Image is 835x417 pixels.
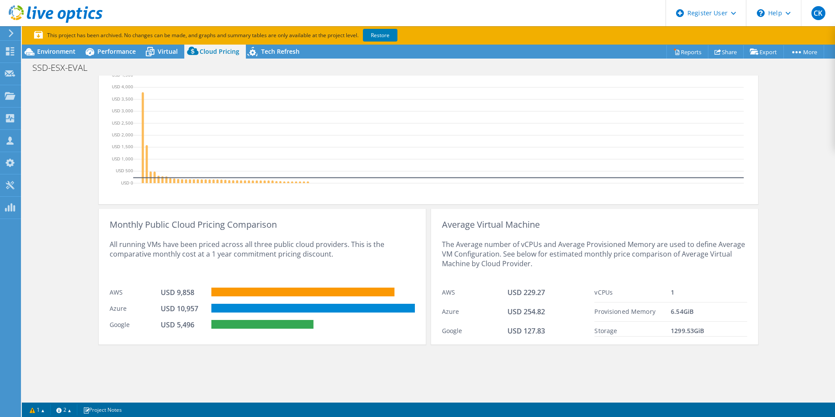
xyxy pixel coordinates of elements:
[110,304,161,313] div: Azure
[110,220,415,229] div: Monthly Public Cloud Pricing Comparison
[112,72,133,78] text: USD 4,500
[161,304,204,313] div: USD 10,957
[783,45,824,59] a: More
[121,179,133,185] text: USD 0
[28,63,101,73] h1: SSD-ESX-EVAL
[594,327,617,335] span: Storage
[507,326,545,336] span: USD 127.83
[50,404,77,415] a: 2
[671,288,674,296] span: 1
[97,47,136,56] span: Performance
[743,45,784,59] a: Export
[77,404,128,415] a: Project Notes
[708,45,744,59] a: Share
[200,47,239,56] span: Cloud Pricing
[757,9,765,17] svg: \n
[442,220,747,229] div: Average Virtual Machine
[161,320,204,330] div: USD 5,496
[112,95,133,101] text: USD 3,500
[442,229,747,283] div: The Average number of vCPUs and Average Provisioned Memory are used to define Average VM Configur...
[110,288,161,297] div: AWS
[811,6,825,20] span: CK
[666,45,708,59] a: Reports
[158,47,178,56] span: Virtual
[110,229,415,283] div: All running VMs have been priced across all three public cloud providers. This is the comparative...
[34,31,462,40] p: This project has been archived. No changes can be made, and graphs and summary tables are only av...
[507,288,545,297] span: USD 229.27
[442,327,462,335] span: Google
[442,307,459,316] span: Azure
[37,47,76,56] span: Environment
[161,288,204,297] div: USD 9,858
[594,307,656,316] span: Provisioned Memory
[112,108,133,114] text: USD 3,000
[363,29,397,42] a: Restore
[594,288,613,296] span: vCPUs
[112,132,133,138] text: USD 2,000
[112,119,133,125] text: USD 2,500
[442,288,455,296] span: AWS
[112,155,133,161] text: USD 1,000
[112,143,133,149] text: USD 1,500
[507,307,545,316] span: USD 254.82
[261,47,300,56] span: Tech Refresh
[110,320,161,330] div: Google
[24,404,51,415] a: 1
[112,83,133,90] text: USD 4,000
[671,307,694,316] span: 6.54 GiB
[116,167,133,174] text: USD 500
[671,327,704,335] span: 1299.53 GiB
